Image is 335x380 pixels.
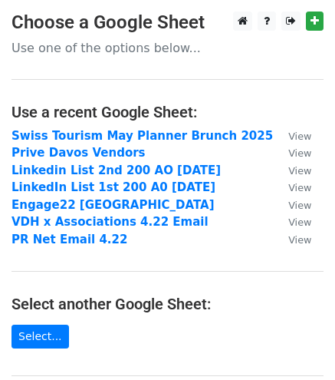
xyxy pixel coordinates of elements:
small: View [288,131,311,142]
a: Engage22 [GEOGRAPHIC_DATA] [11,198,215,212]
a: View [273,198,311,212]
p: Use one of the options below... [11,40,324,56]
a: View [273,146,311,160]
a: View [273,215,311,229]
small: View [288,165,311,177]
small: View [288,200,311,211]
small: View [288,216,311,228]
h4: Select another Google Sheet: [11,295,324,313]
a: PR Net Email 4.22 [11,233,127,246]
h4: Use a recent Google Sheet: [11,103,324,121]
iframe: Chat Widget [258,306,335,380]
a: View [273,129,311,143]
a: VDH x Associations 4.22 Email [11,215,209,229]
a: Select... [11,325,69,349]
a: View [273,164,311,177]
small: View [288,234,311,246]
a: Prive Davos Vendors [11,146,146,160]
a: Swiss Tourism May Planner Brunch 2025 [11,129,273,143]
small: View [288,147,311,159]
a: View [273,180,311,194]
a: View [273,233,311,246]
a: Linkedin List 2nd 200 AO [DATE] [11,164,221,177]
small: View [288,182,311,193]
a: LinkedIn List 1st 200 A0 [DATE] [11,180,215,194]
h3: Choose a Google Sheet [11,12,324,34]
